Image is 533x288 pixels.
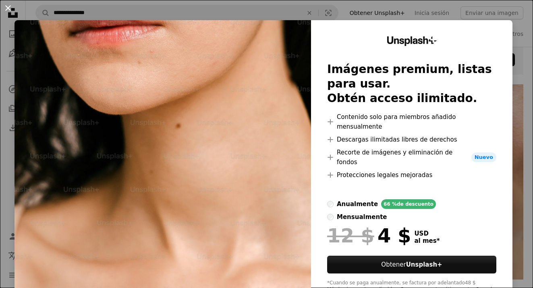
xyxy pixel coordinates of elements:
li: Descargas ilimitadas libres de derechos [327,135,496,144]
span: 12 $ [327,225,374,246]
button: ObtenerUnsplash+ [327,256,496,273]
div: 66 % de descuento [381,199,436,209]
span: al mes * [414,237,440,244]
span: USD [414,230,440,237]
div: anualmente [337,199,378,209]
li: Recorte de imágenes y eliminación de fondos [327,148,496,167]
input: anualmente66 %de descuento [327,201,334,207]
span: Nuevo [471,152,496,162]
strong: Unsplash+ [406,261,442,268]
h2: Imágenes premium, listas para usar. Obtén acceso ilimitado. [327,62,496,106]
li: Protecciones legales mejoradas [327,170,496,180]
div: mensualmente [337,212,387,222]
input: mensualmente [327,214,334,220]
li: Contenido solo para miembros añadido mensualmente [327,112,496,131]
div: 4 $ [327,225,411,246]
